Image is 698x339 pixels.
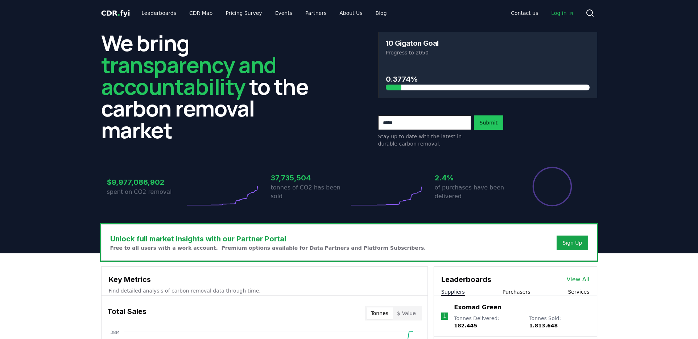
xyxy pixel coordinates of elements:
[136,7,392,20] nav: Main
[562,239,582,246] a: Sign Up
[101,8,130,18] a: CDR.fyi
[567,275,590,284] a: View All
[454,315,522,329] p: Tonnes Delivered :
[441,274,491,285] h3: Leaderboards
[107,177,185,188] h3: $9,977,086,902
[557,236,588,250] button: Sign Up
[109,274,420,285] h3: Key Metrics
[117,9,120,17] span: .
[386,49,590,56] p: Progress to 2050
[435,172,513,183] h3: 2.4%
[367,307,393,319] button: Tonnes
[271,183,349,201] p: tonnes of CO2 has been sold
[529,315,589,329] p: Tonnes Sold :
[136,7,182,20] a: Leaderboards
[532,166,573,207] div: Percentage of sales delivered
[271,172,349,183] h3: 37,735,504
[545,7,579,20] a: Log in
[269,7,298,20] a: Events
[454,303,501,312] a: Exomad Green
[505,7,579,20] nav: Main
[551,9,574,17] span: Log in
[107,188,185,196] p: spent on CO2 removal
[334,7,368,20] a: About Us
[386,74,590,85] h3: 0.3774%
[110,233,426,244] h3: Unlock full market insights with our Partner Portal
[454,323,477,328] span: 182.445
[505,7,544,20] a: Contact us
[378,133,471,147] p: Stay up to date with the latest in durable carbon removal.
[101,50,276,101] span: transparency and accountability
[370,7,393,20] a: Blog
[109,287,420,294] p: Find detailed analysis of carbon removal data through time.
[568,288,589,295] button: Services
[386,40,439,47] h3: 10 Gigaton Goal
[107,306,146,320] h3: Total Sales
[443,312,446,320] p: 1
[300,7,332,20] a: Partners
[503,288,530,295] button: Purchasers
[110,244,426,252] p: Free to all users with a work account. Premium options available for Data Partners and Platform S...
[529,323,558,328] span: 1.813.648
[220,7,268,20] a: Pricing Survey
[441,288,465,295] button: Suppliers
[110,330,120,335] tspan: 38M
[183,7,218,20] a: CDR Map
[393,307,420,319] button: $ Value
[474,115,504,130] button: Submit
[435,183,513,201] p: of purchases have been delivered
[101,32,320,141] h2: We bring to the carbon removal market
[101,9,130,17] span: CDR fyi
